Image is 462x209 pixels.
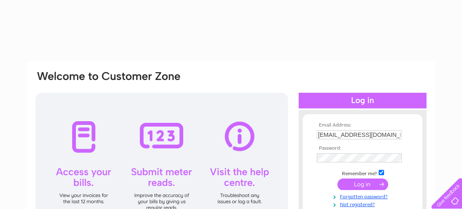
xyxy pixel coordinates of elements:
[337,178,388,190] input: Submit
[315,122,410,128] th: Email Address:
[315,169,410,177] td: Remember me?
[317,192,410,200] a: Forgotten password?
[315,146,410,151] th: Password:
[317,200,410,208] a: Not registered?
